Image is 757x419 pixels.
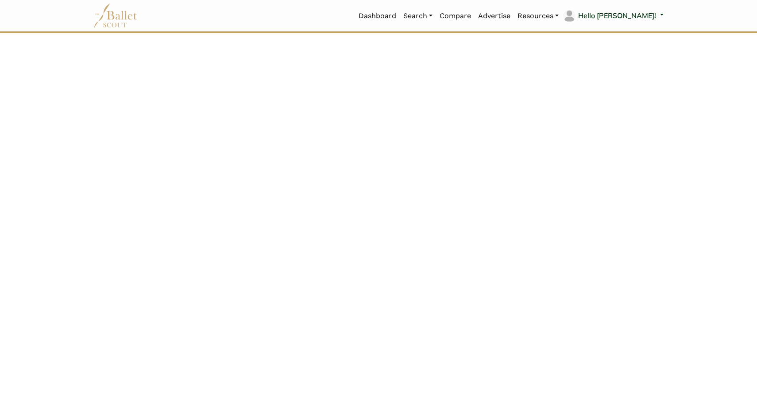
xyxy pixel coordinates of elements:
a: Advertise [475,7,514,25]
a: profile picture Hello [PERSON_NAME]! [562,9,664,23]
a: Search [400,7,436,25]
a: Resources [514,7,562,25]
a: Dashboard [355,7,400,25]
img: profile picture [563,10,575,22]
a: Compare [436,7,475,25]
p: Hello [PERSON_NAME]! [578,10,656,22]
